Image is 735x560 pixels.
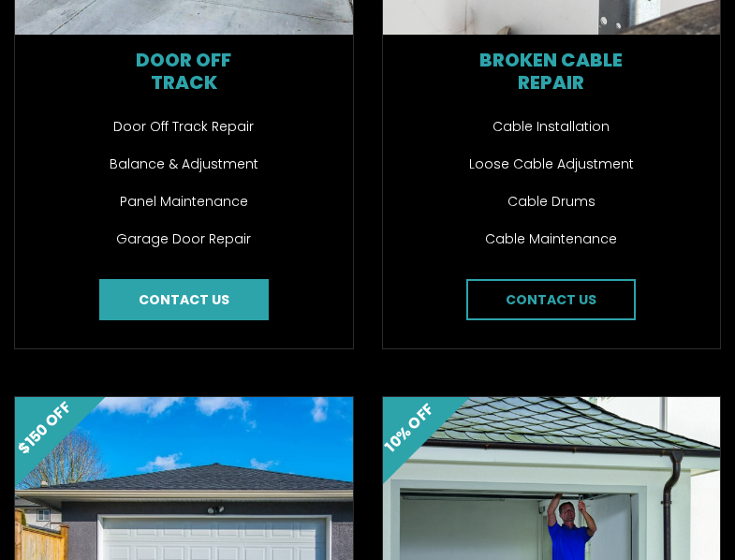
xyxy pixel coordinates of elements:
[383,145,721,183] li: Loose Cable Adjustment
[383,108,721,145] li: Cable Installation
[15,108,353,145] li: Door Off Track Repair
[383,220,721,258] li: Cable Maintenance
[15,35,353,108] h4: DOOR OFF TRACK
[99,279,269,320] a: Contact us
[466,279,636,320] a: Contact us
[15,183,353,220] li: Panel Maintenance
[383,183,721,220] li: Cable Drums
[15,220,353,258] li: Garage Door Repair
[383,35,721,108] h4: BROKEN CABLE REPAIR
[287,306,492,510] span: 10% OFF
[15,145,353,183] li: Balance & Adjustment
